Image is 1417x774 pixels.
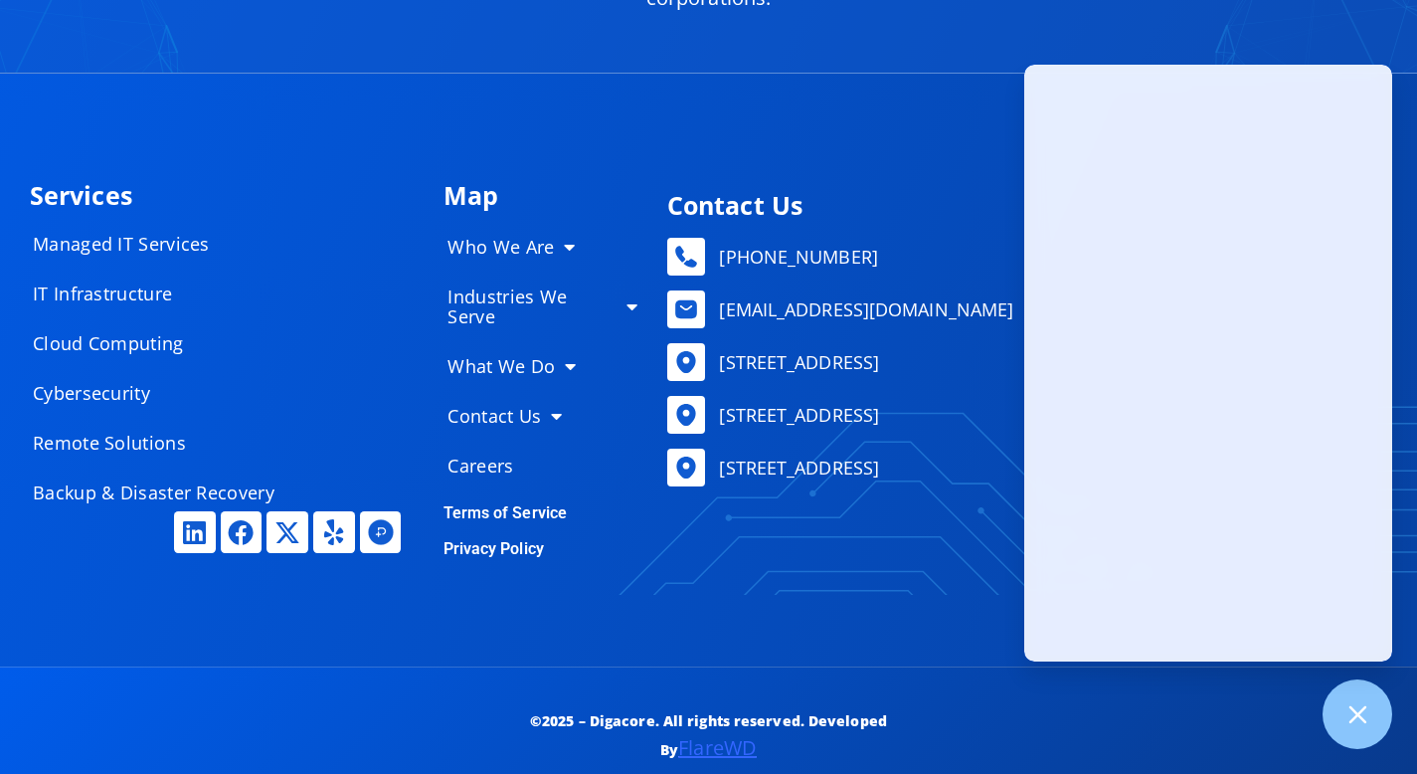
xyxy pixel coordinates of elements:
[667,343,1377,381] a: [STREET_ADDRESS]
[443,539,544,558] a: Privacy Policy
[714,347,879,377] span: [STREET_ADDRESS]
[714,400,879,430] span: [STREET_ADDRESS]
[443,183,657,208] h4: Map
[13,423,311,463] a: Remote Solutions
[443,503,568,522] a: Terms of Service
[13,274,311,313] a: IT Infrastructure
[428,346,657,386] a: What We Do
[13,323,311,363] a: Cloud Computing
[714,453,879,483] span: [STREET_ADDRESS]
[30,183,424,208] h4: Services
[667,238,1377,276] a: [PHONE_NUMBER]
[428,396,657,436] a: Contact Us
[667,290,1377,328] a: [EMAIL_ADDRESS][DOMAIN_NAME]
[428,227,657,267] a: Who We Are
[13,473,311,512] a: Backup & Disaster Recovery
[667,396,1377,434] a: [STREET_ADDRESS]
[495,707,921,765] p: ©2025 – Digacore. All rights reserved. Developed By
[678,734,757,761] a: FlareWD
[428,277,657,336] a: Industries We Serve
[13,373,311,413] a: Cybersecurity
[714,294,1013,324] span: [EMAIL_ADDRESS][DOMAIN_NAME]
[1024,65,1392,662] iframe: Chatgenie Messenger
[428,446,657,485] a: Careers
[714,242,877,272] span: [PHONE_NUMBER]
[428,227,657,485] nav: Menu
[13,224,311,512] nav: Menu
[667,193,1377,218] h4: Contact Us
[667,449,1377,486] a: [STREET_ADDRESS]
[13,224,311,264] a: Managed IT Services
